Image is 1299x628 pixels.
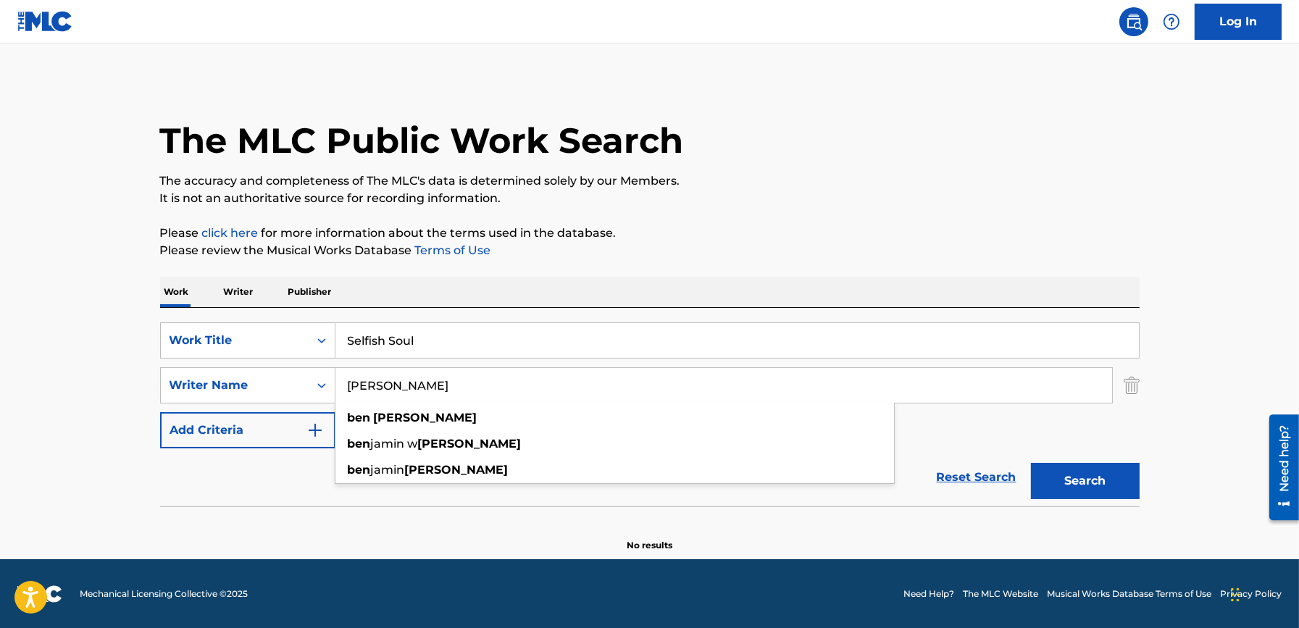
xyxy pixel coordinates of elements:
[1258,409,1299,525] iframe: Resource Center
[1231,573,1240,616] div: Drag
[220,277,258,307] p: Writer
[160,225,1140,242] p: Please for more information about the terms used in the database.
[1125,13,1143,30] img: search
[160,119,684,162] h1: The MLC Public Work Search
[160,172,1140,190] p: The accuracy and completeness of The MLC's data is determined solely by our Members.
[348,411,371,424] strong: ben
[170,332,300,349] div: Work Title
[371,437,418,451] span: jamin w
[930,461,1024,493] a: Reset Search
[170,377,300,394] div: Writer Name
[1047,587,1211,600] a: Musical Works Database Terms of Use
[1157,7,1186,36] div: Help
[1220,587,1282,600] a: Privacy Policy
[160,190,1140,207] p: It is not an authoritative source for recording information.
[963,587,1038,600] a: The MLC Website
[627,522,672,552] p: No results
[348,463,371,477] strong: ben
[348,437,371,451] strong: ben
[418,437,522,451] strong: [PERSON_NAME]
[371,463,405,477] span: jamin
[17,11,73,32] img: MLC Logo
[412,243,491,257] a: Terms of Use
[1195,4,1282,40] a: Log In
[306,422,324,439] img: 9d2ae6d4665cec9f34b9.svg
[1119,7,1148,36] a: Public Search
[405,463,509,477] strong: [PERSON_NAME]
[1227,558,1299,628] iframe: Chat Widget
[1163,13,1180,30] img: help
[80,587,248,600] span: Mechanical Licensing Collective © 2025
[160,322,1140,506] form: Search Form
[284,277,336,307] p: Publisher
[1124,367,1140,403] img: Delete Criterion
[17,585,62,603] img: logo
[1031,463,1140,499] button: Search
[202,226,259,240] a: click here
[160,277,193,307] p: Work
[160,242,1140,259] p: Please review the Musical Works Database
[160,412,335,448] button: Add Criteria
[903,587,954,600] a: Need Help?
[374,411,477,424] strong: [PERSON_NAME]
